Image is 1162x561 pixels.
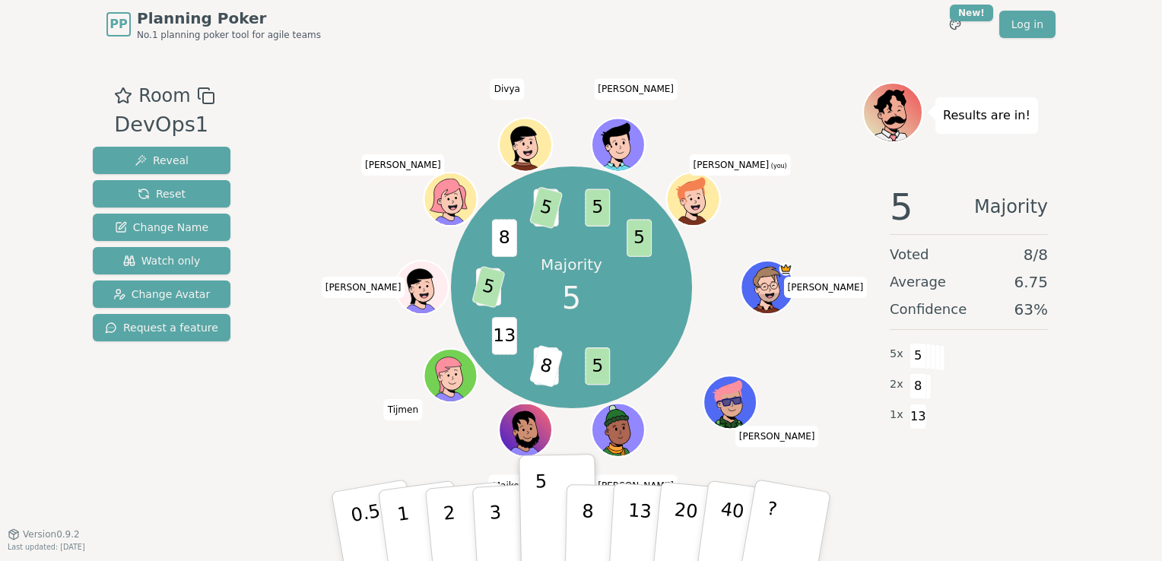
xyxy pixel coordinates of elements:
span: Version 0.9.2 [23,528,80,540]
span: Reset [138,186,186,201]
span: 8 [910,373,927,399]
span: 8 [529,345,563,388]
span: Thijs is the host [779,262,792,276]
p: Results are in! [943,105,1030,126]
p: 5 [535,471,548,553]
button: Change Name [93,214,230,241]
span: 63 % [1014,299,1048,320]
span: Planning Poker [137,8,321,29]
span: Majority [974,189,1048,225]
span: Last updated: [DATE] [8,543,85,551]
span: Request a feature [105,320,218,335]
a: Log in [999,11,1056,38]
span: Voted [890,244,929,265]
span: 5 [585,189,610,227]
p: Majority [541,254,602,275]
span: 5 [910,343,927,369]
span: PP [110,15,127,33]
button: Request a feature [93,314,230,341]
span: 5 [585,347,610,385]
span: Click to change your name [491,78,524,100]
span: Change Name [115,220,208,235]
button: Version0.9.2 [8,528,80,540]
button: Click to change your avatar [668,174,718,224]
a: PPPlanning PokerNo.1 planning poker tool for agile teams [106,8,321,41]
span: Click to change your name [784,277,868,298]
span: 5 [562,275,581,321]
span: Reveal [135,153,189,168]
span: 2 x [890,376,903,393]
div: New! [950,5,993,21]
span: No.1 planning poker tool for agile teams [137,29,321,41]
span: (you) [769,163,787,170]
span: Change Avatar [113,287,211,302]
span: 6.75 [1014,271,1048,293]
button: Reset [93,180,230,208]
span: Average [890,271,946,293]
span: 5 x [890,346,903,363]
button: New! [941,11,969,38]
span: Click to change your name [489,474,525,496]
span: 5 [890,189,913,225]
span: 5 [471,266,506,309]
button: Add as favourite [114,82,132,109]
button: Change Avatar [93,280,230,308]
span: 1 x [890,407,903,423]
span: Confidence [890,299,967,320]
span: 5 [627,220,652,257]
span: Click to change your name [594,78,678,100]
span: Click to change your name [361,154,445,176]
span: Watch only [123,253,201,268]
span: 13 [910,404,927,429]
span: Click to change your name [322,277,405,298]
button: Reveal [93,147,230,174]
span: 8 [491,220,516,257]
span: Room [138,82,190,109]
button: Watch only [93,247,230,274]
span: Click to change your name [384,399,422,420]
span: Click to change your name [594,474,678,496]
span: 13 [491,318,516,355]
span: Click to change your name [735,426,819,447]
span: 5 [529,187,563,230]
div: DevOps1 [114,109,214,141]
span: 8 / 8 [1024,244,1048,265]
span: Click to change your name [690,154,791,176]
